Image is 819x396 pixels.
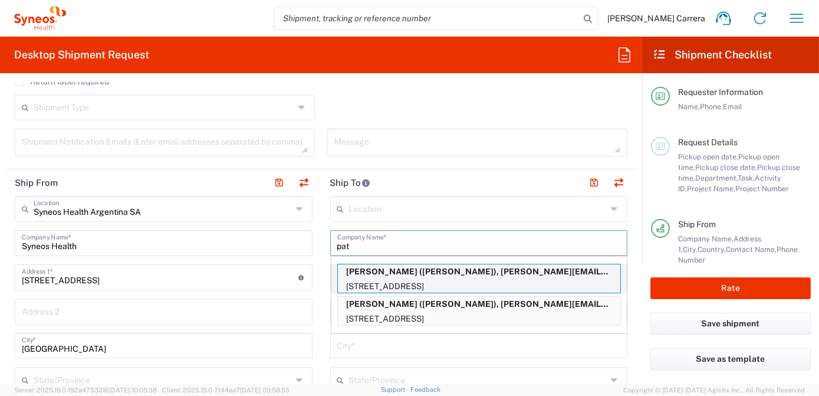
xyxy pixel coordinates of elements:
[695,163,757,172] span: Pickup close date,
[678,102,700,111] span: Name,
[15,177,58,189] h2: Ship From
[109,387,157,394] span: [DATE] 10:05:38
[607,13,705,24] span: [PERSON_NAME] Carrera
[650,348,811,370] button: Save as template
[726,245,777,254] span: Contact Name,
[678,87,763,97] span: Requester Information
[698,245,726,254] span: Country,
[274,7,580,30] input: Shipment, tracking or reference number
[338,264,620,279] p: Patricia Titus (Patricia Titus), patricia.titus@illingworthresearch.com
[678,220,716,229] span: Ship From
[700,102,723,111] span: Phone,
[678,138,738,147] span: Request Details
[338,297,620,312] p: Patricia Titus (Patricia Titus), patricia.titus@illingworthresearch.com
[678,234,734,243] span: Company Name,
[338,279,620,294] p: [STREET_ADDRESS]
[623,385,805,395] span: Copyright © [DATE]-[DATE] Agistix Inc., All Rights Reserved
[650,277,811,299] button: Rate
[735,184,789,193] span: Project Number
[678,152,738,161] span: Pickup open date,
[687,184,735,193] span: Project Name,
[650,313,811,335] button: Save shipment
[683,245,698,254] span: City,
[381,386,410,393] a: Support
[162,387,290,394] span: Client: 2025.19.0-7f44ea7
[738,174,755,182] span: Task,
[14,48,149,62] h2: Desktop Shipment Request
[338,312,620,326] p: [STREET_ADDRESS]
[695,174,738,182] span: Department,
[330,177,371,189] h2: Ship To
[14,387,157,394] span: Server: 2025.19.0-192a4753216
[410,386,440,393] a: Feedback
[723,102,742,111] span: Email
[240,387,290,394] span: [DATE] 09:58:55
[653,48,772,62] h2: Shipment Checklist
